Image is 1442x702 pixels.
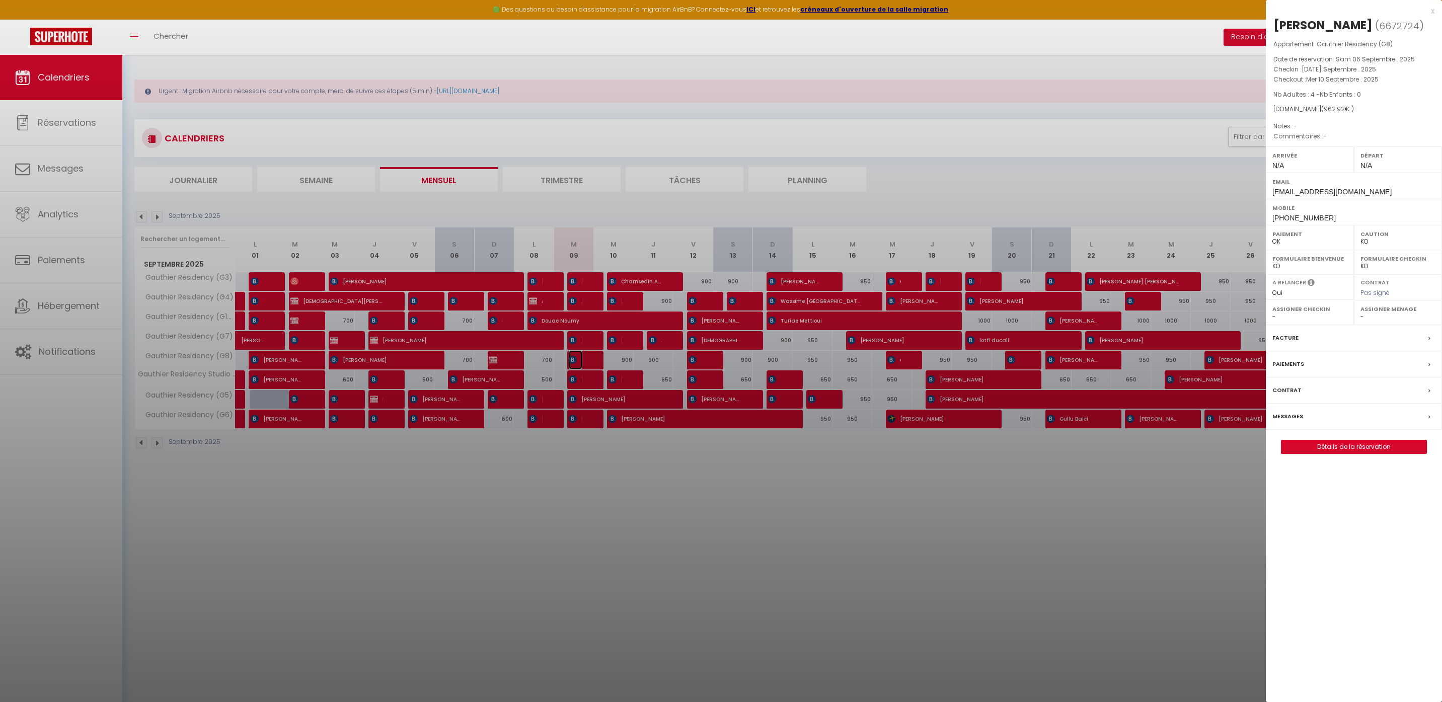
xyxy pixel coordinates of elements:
[1273,74,1434,85] p: Checkout :
[1272,203,1435,213] label: Mobile
[1273,121,1434,131] p: Notes :
[1360,278,1390,285] label: Contrat
[1306,75,1379,84] span: Mer 10 Septembre . 2025
[1324,105,1345,113] span: 962.92
[1272,385,1302,396] label: Contrat
[1273,105,1434,114] div: [DOMAIN_NAME]
[1336,55,1415,63] span: Sam 06 Septembre . 2025
[1272,278,1306,287] label: A relancer
[1273,17,1373,33] div: [PERSON_NAME]
[1360,288,1390,297] span: Pas signé
[1360,150,1435,161] label: Départ
[1272,162,1284,170] span: N/A
[1273,90,1361,99] span: Nb Adultes : 4 -
[1360,304,1435,314] label: Assigner Menage
[1272,214,1336,222] span: [PHONE_NUMBER]
[1272,254,1347,264] label: Formulaire Bienvenue
[1272,359,1304,369] label: Paiements
[1272,150,1347,161] label: Arrivée
[1273,54,1434,64] p: Date de réservation :
[1323,132,1327,140] span: -
[1272,411,1303,422] label: Messages
[1272,177,1435,187] label: Email
[1360,254,1435,264] label: Formulaire Checkin
[1273,39,1434,49] p: Appartement :
[1360,229,1435,239] label: Caution
[1308,278,1315,289] i: Sélectionner OUI si vous souhaiter envoyer les séquences de messages post-checkout
[1321,105,1354,113] span: ( € )
[1302,65,1376,73] span: [DATE] Septembre . 2025
[1273,64,1434,74] p: Checkin :
[8,4,38,34] button: Ouvrir le widget de chat LiveChat
[1375,19,1424,33] span: ( )
[1272,333,1299,343] label: Facture
[1360,162,1372,170] span: N/A
[1379,20,1419,32] span: 6672724
[1272,304,1347,314] label: Assigner Checkin
[1273,131,1434,141] p: Commentaires :
[1281,440,1426,453] a: Détails de la réservation
[1317,40,1393,48] span: Gauthier Residency (G8)
[1320,90,1361,99] span: Nb Enfants : 0
[1266,5,1434,17] div: x
[1272,229,1347,239] label: Paiement
[1281,440,1427,454] button: Détails de la réservation
[1272,188,1392,196] span: [EMAIL_ADDRESS][DOMAIN_NAME]
[1294,122,1297,130] span: -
